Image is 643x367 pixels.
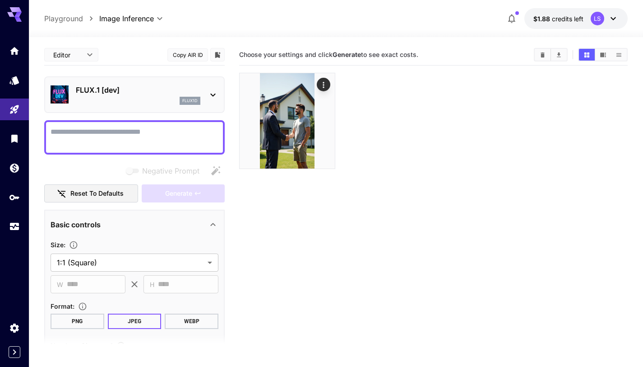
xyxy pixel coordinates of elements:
[142,165,199,176] span: Negative Prompt
[552,15,583,23] span: credits left
[535,49,550,61] button: Clear Images
[44,13,83,24] a: Playground
[9,162,20,174] div: Wallet
[9,346,20,358] button: Expand sidebar
[240,73,335,169] img: 2Q==
[150,279,154,290] span: H
[99,13,154,24] span: Image Inference
[9,45,20,56] div: Home
[44,184,138,203] button: Reset to defaults
[9,192,20,203] div: API Keys
[165,314,218,329] button: WEBP
[74,302,91,311] button: Choose the file format for the output image.
[524,8,628,29] button: $1.8791LS
[578,48,628,61] div: Show images in grid viewShow images in video viewShow images in list view
[9,322,20,334] div: Settings
[53,50,81,60] span: Editor
[57,257,204,268] span: 1:1 (Square)
[9,133,20,144] div: Library
[51,241,65,249] span: Size :
[579,49,595,61] button: Show images in grid view
[533,14,583,24] div: $1.8791
[239,51,418,58] span: Choose your settings and click to see exact costs.
[51,81,218,108] div: FLUX.1 [dev]flux1d
[611,49,627,61] button: Show images in list view
[124,165,207,176] span: Negative prompts are not compatible with the selected model.
[534,48,568,61] div: Clear ImagesDownload All
[51,314,104,329] button: PNG
[551,49,567,61] button: Download All
[333,51,361,58] b: Generate
[591,12,604,25] div: LS
[51,214,218,235] div: Basic controls
[9,104,20,115] div: Playground
[108,314,162,329] button: JPEG
[76,85,200,95] p: FLUX.1 [dev]
[9,221,20,232] div: Usage
[9,75,20,86] div: Models
[44,13,99,24] nav: breadcrumb
[51,219,101,230] p: Basic controls
[595,49,611,61] button: Show images in video view
[51,302,74,310] span: Format :
[533,15,552,23] span: $1.88
[182,98,198,104] p: flux1d
[213,49,222,60] button: Add to library
[317,78,330,91] div: Actions
[167,48,208,61] button: Copy AIR ID
[65,240,82,249] button: Adjust the dimensions of the generated image by specifying its width and height in pixels, or sel...
[57,279,63,290] span: W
